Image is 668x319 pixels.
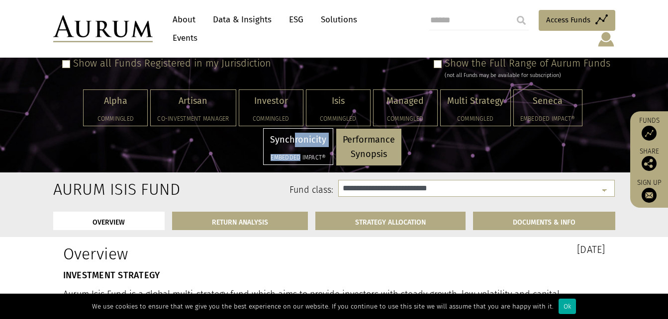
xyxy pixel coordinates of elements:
h5: Commingled [246,116,296,122]
label: Fund class: [149,184,334,197]
strong: INVESTMENT STRATEGY [63,270,160,281]
a: DOCUMENTS & INFO [473,212,615,230]
p: Isis [313,94,364,108]
h5: Commingled [380,116,431,122]
a: Funds [635,116,663,141]
img: account-icon.svg [597,31,615,48]
h5: Embedded Impact® [270,155,326,160]
h3: [DATE] [342,244,605,254]
a: Data & Insights [208,10,277,29]
img: Aurum [53,15,153,42]
label: Show all Funds Registered in my Jurisdiction [73,57,271,69]
p: Performance Synopsis [343,133,395,161]
img: Sign up to our newsletter [642,188,657,203]
input: Submit [511,10,531,30]
label: Show the Full Range of Aurum Funds [445,57,610,69]
a: Events [168,29,197,47]
img: Access Funds [642,126,657,141]
p: Alpha [90,94,141,108]
div: Ok [559,299,576,314]
a: ESG [284,10,308,29]
p: Synchronicity [270,133,326,147]
p: Investor [246,94,296,108]
a: About [168,10,200,29]
h1: Overview [63,244,327,263]
h5: Commingled [90,116,141,122]
p: Managed [380,94,431,108]
h2: Aurum Isis Fund [53,180,134,199]
h5: Commingled [447,116,504,122]
img: Share this post [642,156,657,171]
h5: Embedded Impact® [520,116,575,122]
p: Artisan [157,94,229,108]
a: RETURN ANALYSIS [172,212,308,230]
a: Solutions [316,10,362,29]
h5: Commingled [313,116,364,122]
span: Access Funds [546,14,590,26]
div: (not all Funds may be available for subscription) [445,71,610,80]
h5: Co-investment Manager [157,116,229,122]
p: Seneca [520,94,575,108]
div: Share [635,148,663,171]
a: STRATEGY ALLOCATION [315,212,466,230]
p: Multi Strategy [447,94,504,108]
a: Access Funds [539,10,615,31]
a: Sign up [635,178,663,203]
